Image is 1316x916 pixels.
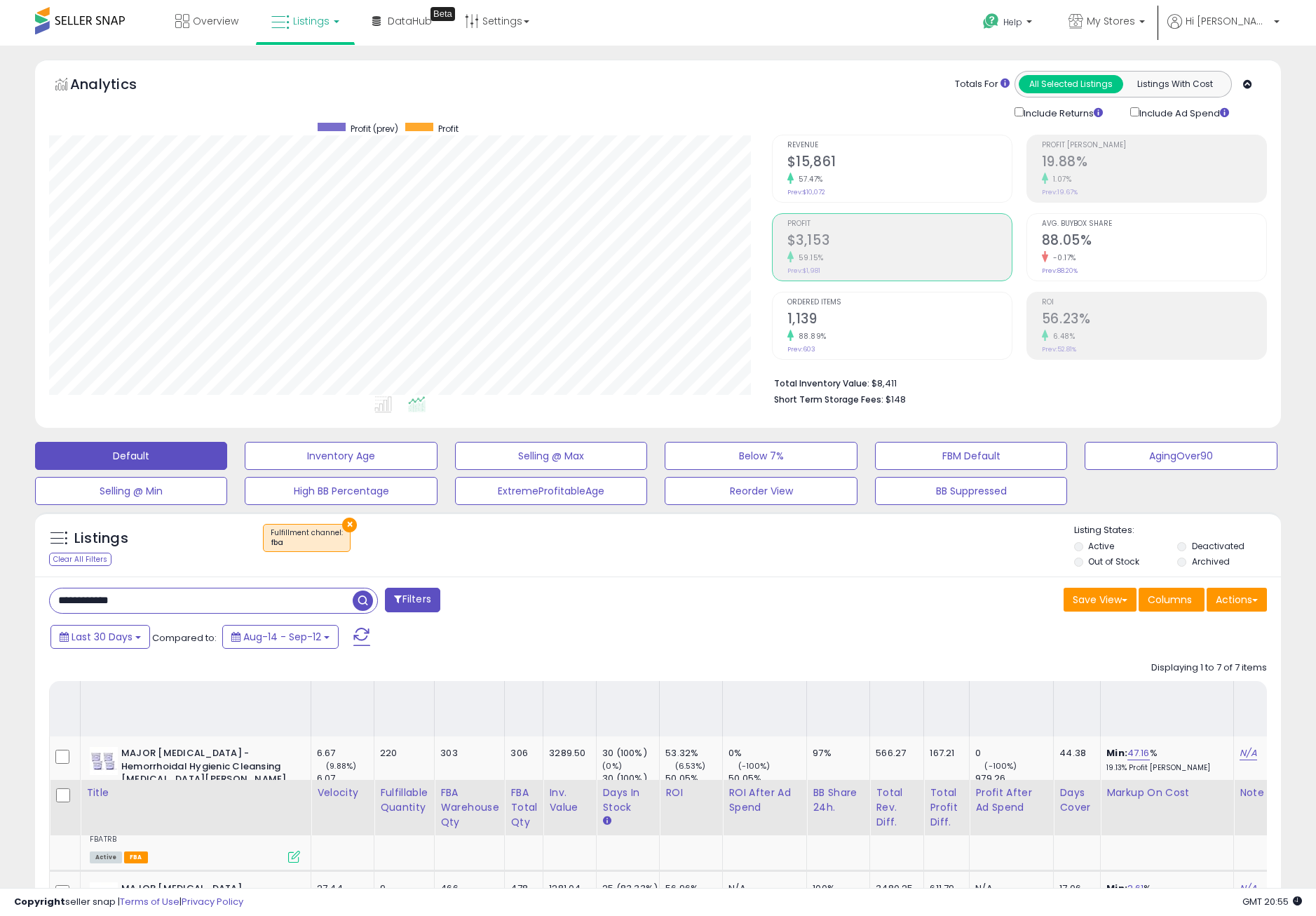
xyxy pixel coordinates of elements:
[293,14,330,28] span: Listings
[602,760,622,772] small: (0%)
[1207,588,1267,612] button: Actions
[972,2,1046,46] a: Help
[774,374,1256,391] li: $8,411
[813,786,864,815] div: BB Share 24h.
[317,747,374,760] div: 6.67
[74,529,128,548] h5: Listings
[975,786,1047,815] div: Profit After Ad Spend
[317,772,374,785] div: 6.07
[787,232,1012,251] h2: $3,153
[438,123,459,135] span: Profit
[1048,331,1076,342] small: 6.48%
[1167,14,1280,46] a: Hi [PERSON_NAME]
[317,882,374,895] div: 27.44
[602,882,659,895] div: 25 (83.33%)
[1122,75,1227,93] button: Listings With Cost
[70,74,164,97] h5: Analytics
[1019,75,1123,93] button: All Selected Listings
[90,882,118,910] img: 31pcwkBZlwL._SL40_.jpg
[549,747,585,760] div: 3289.50
[49,553,111,566] div: Clear All Filters
[1186,14,1270,28] span: Hi [PERSON_NAME]
[1074,524,1281,537] p: Listing States:
[984,760,1017,772] small: (-100%)
[50,625,150,649] button: Last 30 Days
[86,786,305,800] div: Title
[975,747,1053,760] div: 0
[1106,747,1223,773] div: %
[124,851,148,863] span: FBA
[875,442,1067,470] button: FBM Default
[1088,555,1139,567] label: Out of Stock
[1151,661,1267,675] div: Displaying 1 to 7 of 7 items
[380,786,428,815] div: Fulfillable Quantity
[440,882,494,895] div: 466
[886,393,906,406] span: $148
[1064,588,1137,612] button: Save View
[1106,882,1223,908] div: %
[787,299,1012,307] span: Ordered Items
[1148,593,1192,607] span: Columns
[1106,763,1223,773] p: 19.13% Profit [PERSON_NAME]
[794,174,823,184] small: 57.47%
[665,882,722,895] div: 56.96%
[602,747,659,760] div: 30 (100%)
[787,220,1012,228] span: Profit
[794,331,827,342] small: 88.89%
[665,786,717,800] div: ROI
[875,477,1067,505] button: BB Suppressed
[1192,555,1230,567] label: Archived
[1042,232,1266,251] h2: 88.05%
[728,882,796,895] div: N/A
[665,747,722,760] div: 53.32%
[1120,105,1251,121] div: Include Ad Spend
[930,882,958,895] div: 611.79
[271,527,343,548] span: Fulfillment channel :
[1240,746,1256,760] a: N/A
[326,760,356,772] small: (9.88%)
[351,123,398,135] span: Profit (prev)
[245,477,437,505] button: High BB Percentage
[152,631,217,645] span: Compared to:
[1042,220,1266,228] span: Avg. Buybox Share
[455,442,647,470] button: Selling @ Max
[1106,786,1228,800] div: Markup on Cost
[549,786,590,815] div: Inv. value
[1042,299,1266,307] span: ROI
[1042,267,1078,275] small: Prev: 88.20%
[1003,16,1022,28] span: Help
[602,815,611,828] small: Days In Stock.
[182,895,243,908] a: Privacy Policy
[602,772,659,785] div: 30 (100%)
[243,630,321,644] span: Aug-14 - Sep-12
[787,142,1012,149] span: Revenue
[787,188,825,196] small: Prev: $10,072
[787,345,815,353] small: Prev: 603
[14,896,243,909] div: seller snap | |
[982,13,1000,30] i: Get Help
[876,786,918,830] div: Total Rev. Diff.
[813,882,859,895] div: 100%
[930,747,958,760] div: 167.21
[787,311,1012,330] h2: 1,139
[665,772,722,785] div: 50.05%
[774,377,869,389] b: Total Inventory Value:
[35,477,227,505] button: Selling @ Min
[1127,882,1144,896] a: 2.61
[1048,174,1072,184] small: 1.07%
[222,625,339,649] button: Aug-14 - Sep-12
[1240,882,1256,896] a: N/A
[787,154,1012,173] h2: $15,861
[455,477,647,505] button: ExtremeProfitableAge
[1088,540,1114,552] label: Active
[1085,442,1277,470] button: AgingOver90
[787,267,820,275] small: Prev: $1,981
[1087,14,1135,28] span: My Stores
[728,772,806,785] div: 50.05%
[317,786,368,800] div: Velocity
[245,442,437,470] button: Inventory Age
[90,851,122,863] span: All listings currently available for purchase on Amazon
[430,7,455,21] div: Tooltip anchor
[813,747,859,760] div: 97%
[728,786,801,815] div: ROI After Ad Spend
